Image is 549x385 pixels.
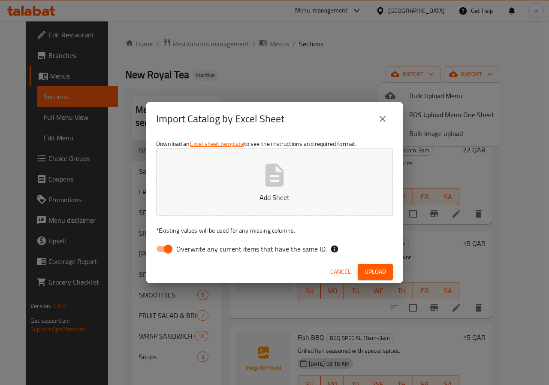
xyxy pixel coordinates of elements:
[327,264,354,280] button: Cancel
[330,267,351,277] span: Cancel
[176,244,327,254] span: Overwrite any current items that have the same ID.
[358,264,393,280] button: Upload
[365,267,386,277] span: Upload
[146,136,403,261] div: Download an to see the instructions and required format.
[190,138,244,149] a: Excel sheet template
[156,112,284,126] h2: Import Catalog by Excel Sheet
[156,148,393,216] button: Add Sheet
[372,109,393,129] button: close
[169,192,380,203] p: Add Sheet
[156,226,393,235] p: Existing values will be used for any missing columns.
[330,245,339,253] svg: If the overwrite option isn't selected, then the items that match an existing ID will be ignored ...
